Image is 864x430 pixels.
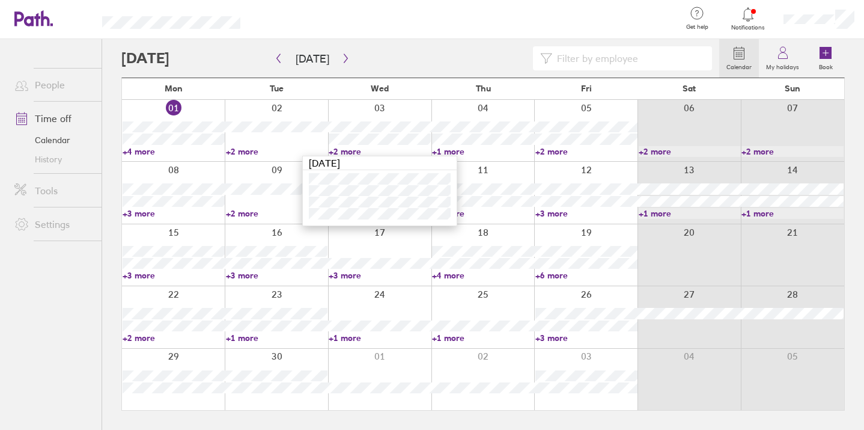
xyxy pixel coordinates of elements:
a: +3 more [535,208,637,219]
input: Filter by employee [552,47,705,70]
label: My holidays [759,60,806,71]
a: +4 more [123,146,225,157]
a: Settings [5,212,102,236]
a: +2 more [329,146,431,157]
span: Tue [270,84,284,93]
a: People [5,73,102,97]
a: +2 more [741,146,844,157]
span: Fri [581,84,592,93]
a: Book [806,39,845,78]
a: +3 more [123,270,225,281]
button: [DATE] [286,49,339,69]
a: +2 more [535,146,637,157]
a: +1 more [432,208,534,219]
a: My holidays [759,39,806,78]
span: Thu [476,84,491,93]
span: Mon [165,84,183,93]
label: Calendar [719,60,759,71]
a: +2 more [123,333,225,343]
a: Notifications [729,6,768,31]
a: +2 more [226,146,328,157]
a: +3 more [535,333,637,343]
a: Calendar [5,131,102,150]
a: +1 more [329,333,431,343]
a: +1 more [432,146,534,157]
div: [DATE] [303,156,457,170]
a: +3 more [329,270,431,281]
a: +6 more [535,270,637,281]
a: +1 more [432,333,534,343]
label: Book [812,60,840,71]
a: +3 more [123,208,225,219]
span: Get help [678,23,717,31]
a: +2 more [639,146,741,157]
a: +1 more [226,333,328,343]
a: Time off [5,106,102,131]
span: Sun [785,84,800,93]
span: Wed [371,84,389,93]
a: History [5,150,102,169]
span: Sat [683,84,696,93]
a: +1 more [639,208,741,219]
a: +4 more [432,270,534,281]
span: Notifications [729,24,768,31]
a: +2 more [226,208,328,219]
a: Tools [5,179,102,203]
a: +3 more [226,270,328,281]
a: +1 more [741,208,844,219]
a: Calendar [719,39,759,78]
